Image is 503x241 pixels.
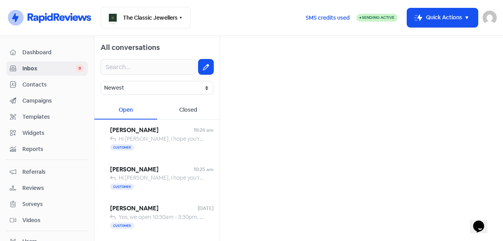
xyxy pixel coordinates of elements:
span: Templates [22,113,84,121]
a: Widgets [6,126,88,140]
div: Open [94,101,157,120]
a: SMS credits used [299,13,356,21]
iframe: chat widget [470,210,495,233]
span: Inbox [22,64,75,73]
a: Surveys [6,197,88,212]
input: Search... [101,59,196,75]
a: Dashboard [6,45,88,60]
span: Yes, we open 10:30am - 3:30pm. Drop by anytime 😊 [119,213,250,221]
span: All conversations [101,43,160,52]
span: [PERSON_NAME] [110,165,194,174]
span: Surveys [22,200,84,208]
button: Quick Actions [407,8,478,27]
div: Closed [157,101,220,120]
img: User [483,11,497,25]
span: Reviews [22,184,84,192]
a: Videos [6,213,88,228]
a: Inbox 0 [6,61,88,76]
span: Customer [110,144,134,151]
a: Sending Active [356,13,398,22]
span: Campaigns [22,97,84,105]
span: 0 [75,64,84,72]
a: Templates [6,110,88,124]
a: Campaigns [6,94,88,108]
span: Reports [22,145,84,153]
span: Dashboard [22,48,84,57]
span: [DATE] [198,205,213,212]
span: Referrals [22,168,84,176]
span: Contacts [22,81,84,89]
button: The Classic Jewellers [101,7,191,28]
a: Referrals [6,165,88,179]
span: Customer [110,223,134,229]
a: Contacts [6,77,88,92]
span: [PERSON_NAME] [110,204,198,213]
span: SMS credits used [306,14,350,22]
span: [PERSON_NAME] [110,126,194,135]
a: Reviews [6,181,88,195]
span: 10:25 am [194,166,213,173]
span: Videos [22,216,84,224]
a: Reports [6,142,88,156]
span: Customer [110,184,134,190]
span: 10:26 am [194,127,213,134]
span: Sending Active [362,15,395,20]
span: Widgets [22,129,84,137]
